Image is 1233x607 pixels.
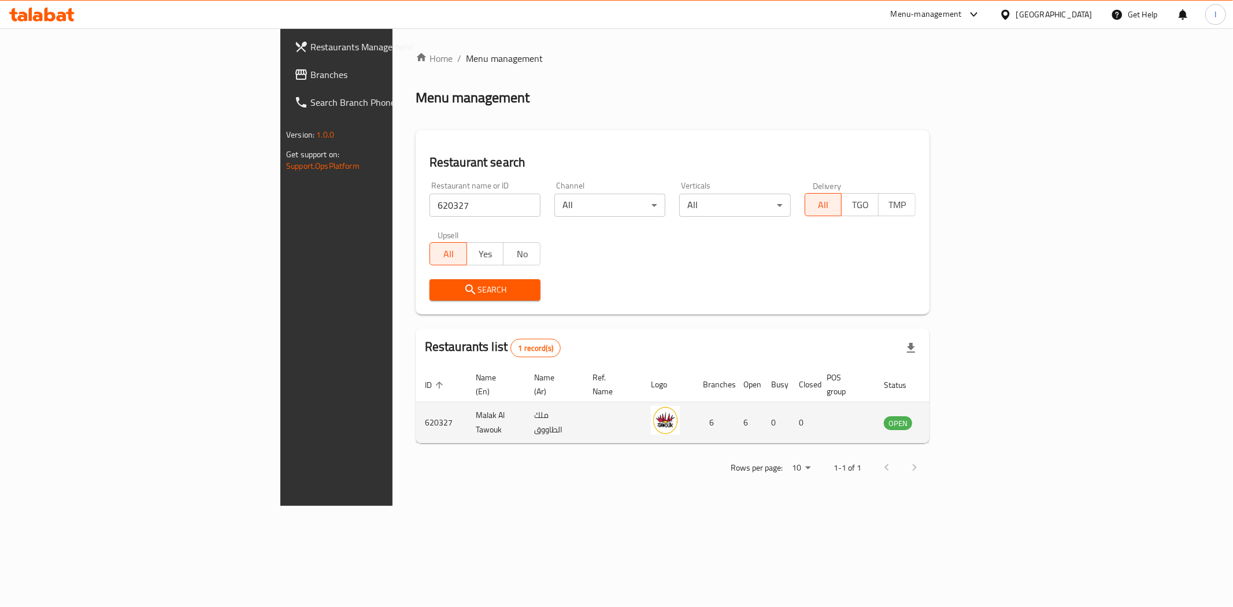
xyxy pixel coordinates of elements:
[285,33,486,61] a: Restaurants Management
[425,338,561,357] h2: Restaurants list
[285,61,486,88] a: Branches
[734,402,762,443] td: 6
[805,193,842,216] button: All
[554,194,665,217] div: All
[790,367,817,402] th: Closed
[790,402,817,443] td: 0
[472,246,499,262] span: Yes
[466,51,543,65] span: Menu management
[510,339,561,357] div: Total records count
[429,194,540,217] input: Search for restaurant name or ID..
[762,402,790,443] td: 0
[834,461,861,475] p: 1-1 of 1
[511,343,560,354] span: 1 record(s)
[310,68,477,82] span: Branches
[846,197,874,213] span: TGO
[897,334,925,362] div: Export file
[310,95,477,109] span: Search Branch Phone
[438,231,459,239] label: Upsell
[810,197,838,213] span: All
[525,402,583,443] td: ملك الطاووق
[841,193,879,216] button: TGO
[813,182,842,190] label: Delivery
[534,371,569,398] span: Name (Ar)
[734,367,762,402] th: Open
[827,371,861,398] span: POS group
[466,402,525,443] td: Malak Al Tawouk
[1215,8,1216,21] span: I
[694,402,734,443] td: 6
[416,88,530,107] h2: Menu management
[884,378,921,392] span: Status
[787,460,815,477] div: Rows per page:
[429,279,540,301] button: Search
[286,127,314,142] span: Version:
[425,378,447,392] span: ID
[286,147,339,162] span: Get support on:
[508,246,536,262] span: No
[878,193,916,216] button: TMP
[285,88,486,116] a: Search Branch Phone
[884,416,912,430] div: OPEN
[435,246,462,262] span: All
[884,417,912,430] span: OPEN
[694,367,734,402] th: Branches
[310,40,477,54] span: Restaurants Management
[891,8,962,21] div: Menu-management
[642,367,694,402] th: Logo
[731,461,783,475] p: Rows per page:
[466,242,504,265] button: Yes
[416,367,975,443] table: enhanced table
[1016,8,1093,21] div: [GEOGRAPHIC_DATA]
[429,154,916,171] h2: Restaurant search
[429,242,467,265] button: All
[593,371,628,398] span: Ref. Name
[679,194,790,217] div: All
[883,197,911,213] span: TMP
[503,242,540,265] button: No
[651,406,680,435] img: Malak Al Tawouk
[439,283,531,297] span: Search
[416,51,930,65] nav: breadcrumb
[286,158,360,173] a: Support.OpsPlatform
[476,371,511,398] span: Name (En)
[316,127,334,142] span: 1.0.0
[762,367,790,402] th: Busy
